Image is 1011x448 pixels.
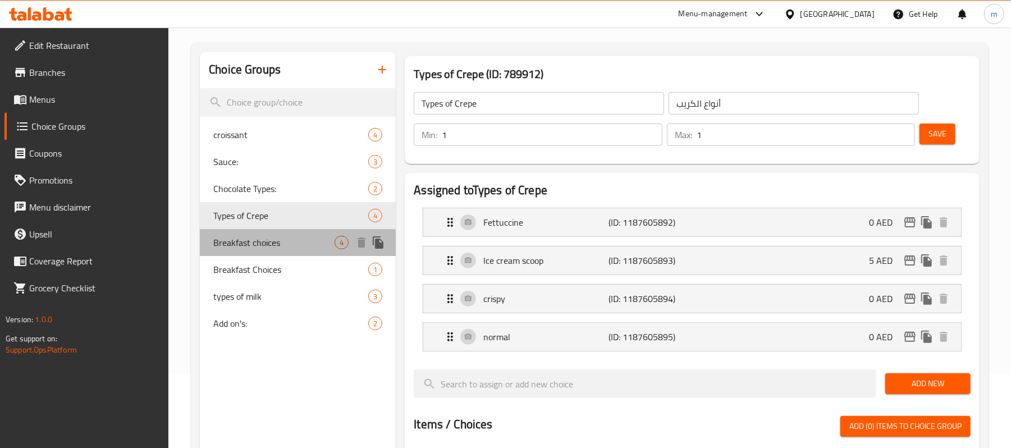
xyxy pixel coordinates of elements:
div: Choices [368,263,382,276]
h2: Choice Groups [209,61,281,78]
span: Grocery Checklist [29,281,160,295]
span: 3 [369,157,382,167]
button: Add New [885,373,971,394]
button: duplicate [918,252,935,269]
div: Expand [423,208,961,236]
p: Max: [675,128,692,141]
span: Add New [894,377,962,391]
a: Upsell [4,221,169,248]
span: Upsell [29,227,160,241]
p: 0 AED [869,330,902,344]
button: delete [935,252,952,269]
span: Coupons [29,147,160,160]
div: Expand [423,323,961,351]
li: Expand [414,280,971,318]
button: Save [919,124,955,144]
span: 4 [335,237,348,248]
div: Menu-management [679,7,748,21]
li: Expand [414,241,971,280]
span: 1.0.0 [35,312,52,327]
span: Breakfast Choices [213,263,368,276]
div: Breakfast Choices1 [200,256,396,283]
button: delete [353,234,370,251]
h2: Assigned to Types of Crepe [414,182,971,199]
p: (ID: 1187605892) [609,216,693,229]
a: Coupons [4,140,169,167]
div: Choices [335,236,349,249]
p: (ID: 1187605895) [609,330,693,344]
button: edit [902,328,918,345]
button: duplicate [370,234,387,251]
span: types of milk [213,290,368,303]
div: Expand [423,285,961,313]
h3: Types of Crepe (ID: 789912) [414,65,971,83]
div: Choices [368,290,382,303]
div: Sauce:3 [200,148,396,175]
span: Menus [29,93,160,106]
a: Edit Restaurant [4,32,169,59]
div: croissant4 [200,121,396,148]
input: search [414,369,876,398]
p: (ID: 1187605893) [609,254,693,267]
p: Min: [422,128,437,141]
span: Branches [29,66,160,79]
p: 0 AED [869,216,902,229]
p: (ID: 1187605894) [609,292,693,305]
div: Expand [423,246,961,275]
span: Chocolate Types: [213,182,368,195]
span: Promotions [29,173,160,187]
span: Menu disclaimer [29,200,160,214]
a: Choice Groups [4,113,169,140]
input: search [200,88,396,117]
p: Ice cream scoop [483,254,609,267]
span: croissant [213,128,368,141]
p: 0 AED [869,292,902,305]
span: 4 [369,211,382,221]
a: Promotions [4,167,169,194]
div: Choices [368,209,382,222]
span: Sauce: [213,155,368,168]
span: Types of Crepe [213,209,368,222]
button: delete [935,214,952,231]
span: Add on's: [213,317,368,330]
button: duplicate [918,290,935,307]
span: Add (0) items to choice group [849,419,962,433]
div: Choices [368,128,382,141]
button: duplicate [918,328,935,345]
span: Edit Restaurant [29,39,160,52]
button: Add (0) items to choice group [840,416,971,437]
div: Breakfast choices4deleteduplicate [200,229,396,256]
div: Types of Crepe4 [200,202,396,229]
div: [GEOGRAPHIC_DATA] [800,8,875,20]
span: m [991,8,998,20]
p: crispy [483,292,609,305]
span: 4 [369,130,382,140]
span: Coverage Report [29,254,160,268]
span: 2 [369,318,382,329]
a: Menu disclaimer [4,194,169,221]
button: duplicate [918,214,935,231]
span: Version: [6,312,33,327]
div: Chocolate Types:2 [200,175,396,202]
a: Coverage Report [4,248,169,275]
p: Fettuccine [483,216,609,229]
p: 5 AED [869,254,902,267]
span: 3 [369,291,382,302]
span: Get support on: [6,331,57,346]
button: edit [902,252,918,269]
button: edit [902,214,918,231]
div: types of milk3 [200,283,396,310]
span: Choice Groups [31,120,160,133]
a: Grocery Checklist [4,275,169,301]
div: Add on's:2 [200,310,396,337]
span: 1 [369,264,382,275]
a: Support.OpsPlatform [6,342,77,357]
a: Branches [4,59,169,86]
span: Breakfast choices [213,236,335,249]
span: 2 [369,184,382,194]
div: Choices [368,317,382,330]
li: Expand [414,203,971,241]
a: Menus [4,86,169,113]
h2: Items / Choices [414,416,492,433]
p: normal [483,330,609,344]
